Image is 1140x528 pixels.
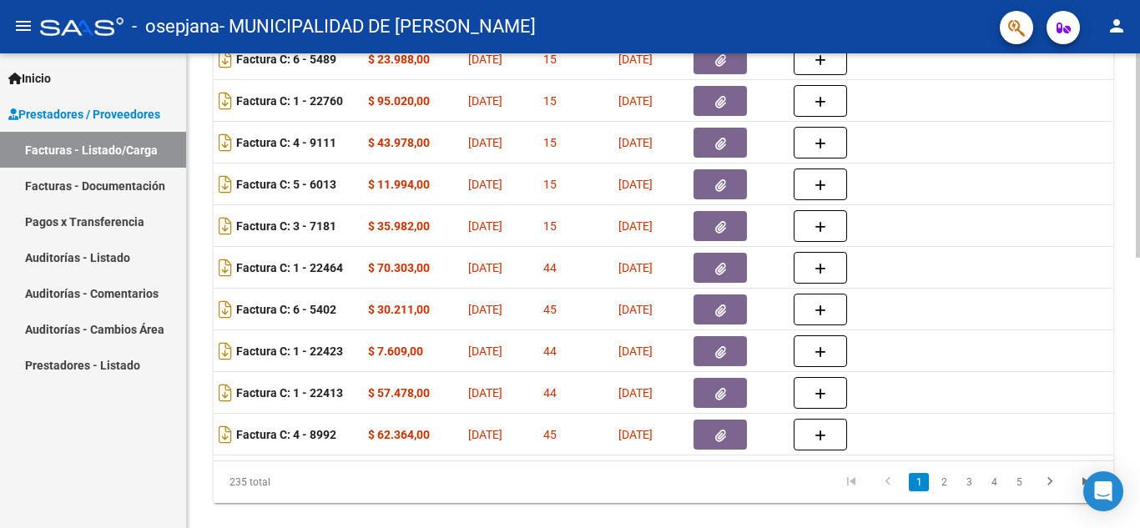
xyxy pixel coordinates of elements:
[959,473,979,491] a: 3
[368,261,430,274] strong: $ 70.303,00
[236,178,336,191] strong: Factura C: 5 - 6013
[835,473,867,491] a: go to first page
[468,53,502,66] span: [DATE]
[368,303,430,316] strong: $ 30.211,00
[368,386,430,400] strong: $ 57.478,00
[214,296,236,323] i: Descargar documento
[214,213,236,239] i: Descargar documento
[543,261,557,274] span: 44
[1071,473,1102,491] a: go to last page
[618,261,653,274] span: [DATE]
[1083,471,1123,511] div: Open Intercom Messenger
[956,468,981,496] li: page 3
[618,94,653,108] span: [DATE]
[543,53,557,66] span: 15
[214,338,236,365] i: Descargar documento
[543,94,557,108] span: 15
[8,69,51,88] span: Inicio
[236,428,336,441] strong: Factura C: 4 - 8992
[618,386,653,400] span: [DATE]
[543,344,557,358] span: 44
[468,344,502,358] span: [DATE]
[1009,473,1029,491] a: 5
[368,428,430,441] strong: $ 62.364,00
[368,344,423,358] strong: $ 7.609,00
[618,53,653,66] span: [DATE]
[618,344,653,358] span: [DATE]
[219,8,536,45] span: - MUNICIPALIDAD DE [PERSON_NAME]
[543,178,557,191] span: 15
[468,219,502,233] span: [DATE]
[368,53,430,66] strong: $ 23.988,00
[236,386,343,400] strong: Factura C: 1 - 22413
[214,129,236,156] i: Descargar documento
[368,219,430,233] strong: $ 35.982,00
[132,8,219,45] span: - osepjana
[468,303,502,316] span: [DATE]
[618,219,653,233] span: [DATE]
[236,219,336,233] strong: Factura C: 3 - 7181
[214,461,391,503] div: 235 total
[618,178,653,191] span: [DATE]
[543,136,557,149] span: 15
[214,380,236,406] i: Descargar documento
[543,428,557,441] span: 45
[468,428,502,441] span: [DATE]
[468,136,502,149] span: [DATE]
[214,46,236,73] i: Descargar documento
[618,303,653,316] span: [DATE]
[543,219,557,233] span: 15
[236,344,343,358] strong: Factura C: 1 - 22423
[214,88,236,114] i: Descargar documento
[236,53,336,66] strong: Factura C: 6 - 5489
[543,386,557,400] span: 44
[236,261,343,274] strong: Factura C: 1 - 22464
[984,473,1004,491] a: 4
[13,16,33,36] mat-icon: menu
[214,421,236,448] i: Descargar documento
[872,473,904,491] a: go to previous page
[1034,473,1066,491] a: go to next page
[906,468,931,496] li: page 1
[368,178,430,191] strong: $ 11.994,00
[214,254,236,281] i: Descargar documento
[931,468,956,496] li: page 2
[236,94,343,108] strong: Factura C: 1 - 22760
[468,178,502,191] span: [DATE]
[368,136,430,149] strong: $ 43.978,00
[214,171,236,198] i: Descargar documento
[543,303,557,316] span: 45
[468,94,502,108] span: [DATE]
[236,303,336,316] strong: Factura C: 6 - 5402
[468,386,502,400] span: [DATE]
[618,136,653,149] span: [DATE]
[618,428,653,441] span: [DATE]
[236,136,336,149] strong: Factura C: 4 - 9111
[1107,16,1127,36] mat-icon: person
[909,473,929,491] a: 1
[8,105,160,123] span: Prestadores / Proveedores
[468,261,502,274] span: [DATE]
[981,468,1006,496] li: page 4
[368,94,430,108] strong: $ 95.020,00
[1006,468,1032,496] li: page 5
[934,473,954,491] a: 2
